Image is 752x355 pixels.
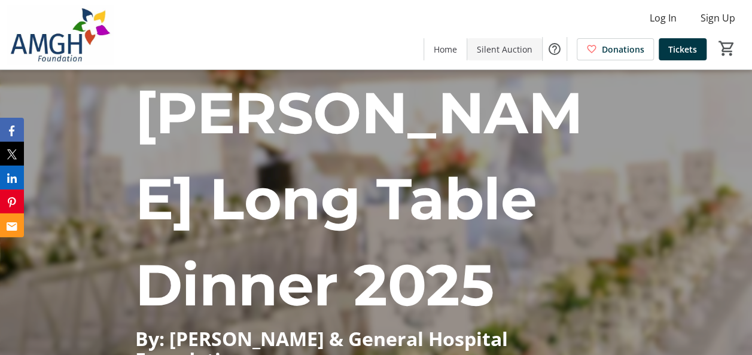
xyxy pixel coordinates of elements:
[691,8,745,27] button: Sign Up
[477,43,532,56] span: Silent Auction
[543,37,567,61] button: Help
[701,11,735,25] span: Sign Up
[602,43,644,56] span: Donations
[716,38,738,59] button: Cart
[467,38,542,60] a: Silent Auction
[434,43,457,56] span: Home
[577,38,654,60] a: Donations
[424,38,467,60] a: Home
[7,5,114,65] img: Alexandra Marine & General Hospital Foundation's Logo
[650,11,677,25] span: Log In
[640,8,686,27] button: Log In
[135,78,583,320] span: [PERSON_NAME] Long Table Dinner 2025
[659,38,707,60] a: Tickets
[668,43,697,56] span: Tickets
